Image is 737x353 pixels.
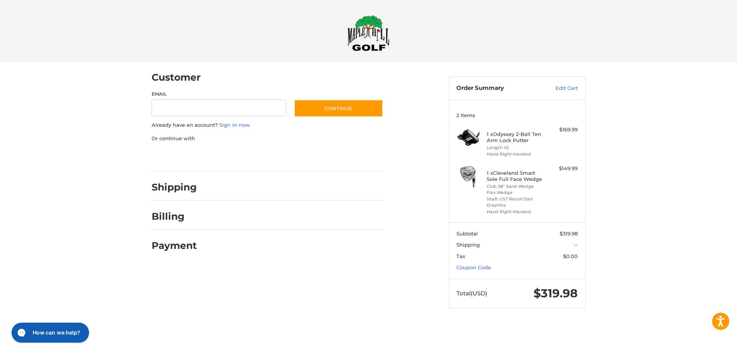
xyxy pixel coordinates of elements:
div: $149.99 [547,165,578,172]
iframe: Gorgias live chat messenger [8,320,91,345]
span: Shipping [456,242,480,248]
span: $319.98 [534,286,578,300]
span: Subtotal [456,230,478,237]
span: $0.00 [563,253,578,259]
img: Maple Hill Golf [347,15,390,51]
h3: Order Summary [456,85,539,92]
iframe: PayPal-venmo [279,150,337,164]
h2: Shipping [152,181,197,193]
h4: 1 x Cleveland Smart Sole Full Face Wedge [487,170,545,182]
p: Or continue with [152,135,383,143]
button: Continue [294,99,383,117]
label: Email [152,91,287,98]
h2: Customer [152,71,201,83]
span: Tax [456,253,465,259]
li: Flex Wedge [487,189,545,196]
li: Hand Right-Handed [487,209,545,215]
p: Already have an account? [152,121,383,129]
h2: Billing [152,210,197,222]
iframe: PayPal-paylater [214,150,272,164]
div: $169.99 [547,126,578,134]
a: Edit Cart [539,85,578,92]
a: Coupon Code [456,264,491,270]
span: -- [574,242,578,248]
h2: Payment [152,240,197,252]
span: Total (USD) [456,290,487,297]
h4: 1 x Odyssey 2-Ball Ten Arm Lock Putter [487,131,545,144]
li: Shaft UST Recoil Dart Graphite [487,196,545,209]
span: $319.98 [560,230,578,237]
a: Sign in now [219,122,250,128]
li: Length 42 [487,144,545,151]
h3: 2 Items [456,112,578,118]
li: Club 58° Sand Wedge [487,183,545,190]
iframe: PayPal-paypal [149,150,207,164]
li: Hand Right-Handed [487,151,545,157]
